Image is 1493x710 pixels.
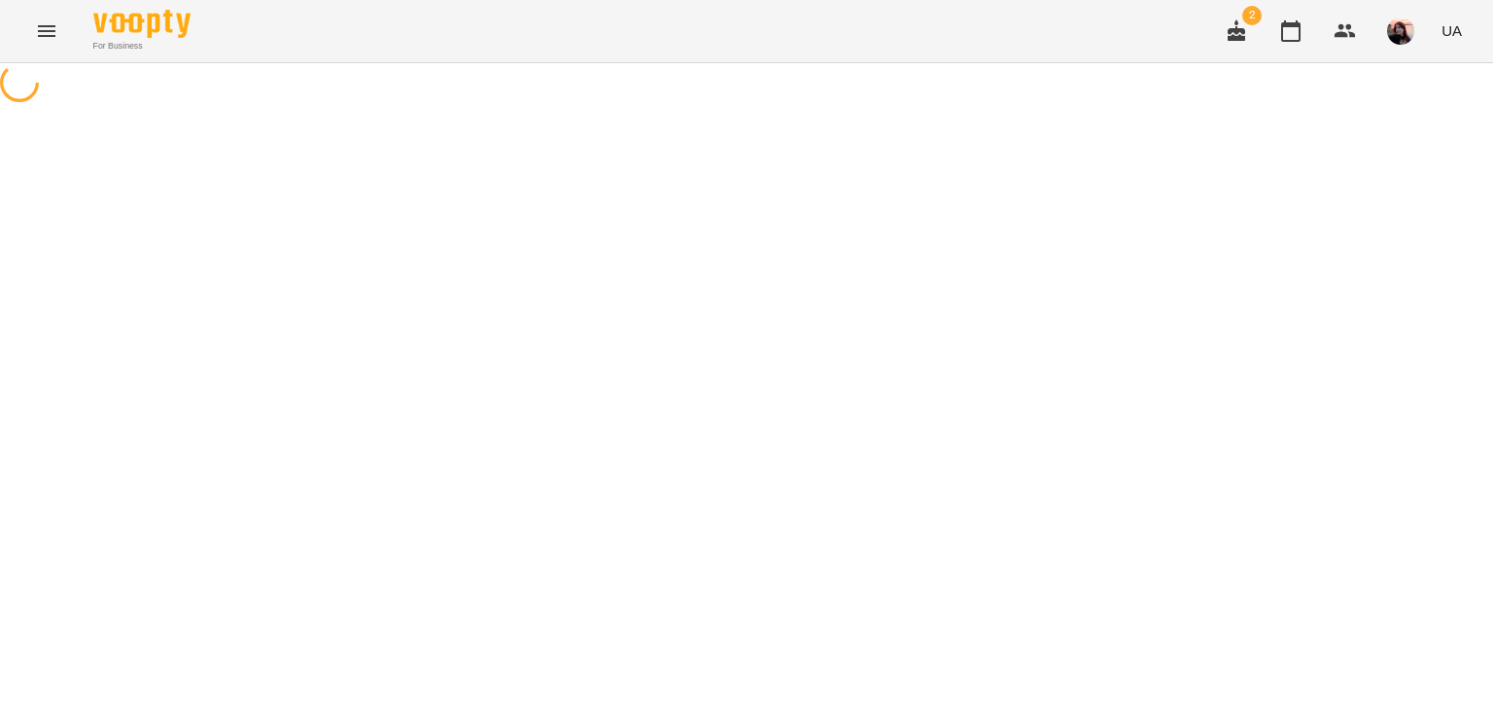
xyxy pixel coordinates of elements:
[1387,18,1414,45] img: 593dfa334cc66595748fde4e2f19f068.jpg
[93,40,191,53] span: For Business
[23,8,70,54] button: Menu
[93,10,191,38] img: Voopty Logo
[1441,20,1462,41] span: UA
[1434,13,1470,49] button: UA
[1242,6,1262,25] span: 2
